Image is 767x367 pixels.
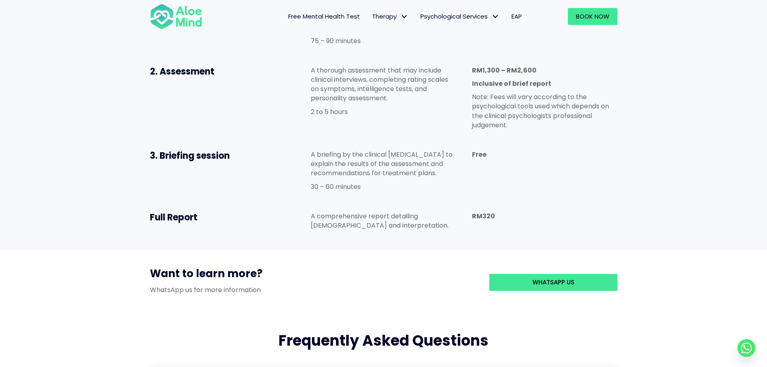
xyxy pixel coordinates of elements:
span: Therapy: submenu [399,11,410,23]
p: A thorough assessment that may include clinical interviews, completing rating scales on symptoms,... [311,66,456,103]
p: 75 – 90 minutes [311,36,456,46]
a: EAP [505,8,528,25]
p: A briefing by the clinical [MEDICAL_DATA] to explain the results of the assessment and recommenda... [311,150,456,178]
span: Therapy [372,12,408,21]
a: Psychological ServicesPsychological Services: submenu [414,8,505,25]
img: Aloe mind Logo [150,3,202,30]
span: Full Report [150,211,197,224]
h3: Want to learn more? [150,266,477,285]
a: Free Mental Health Test [282,8,366,25]
p: WhatsApp us for more information [150,285,477,294]
span: 2. Assessment [150,65,214,78]
b: RM320 [472,211,495,221]
span: 3. Briefing session [150,149,230,162]
strong: RM1,300 – RM2,600 [472,66,536,75]
p: Note: Fees will vary according to the psychological tools used which depends on the clinical psyc... [472,92,617,130]
span: Free Mental Health Test [288,12,360,21]
span: EAP [511,12,522,21]
a: Whatsapp [738,339,755,357]
b: Free [472,150,486,159]
a: Book Now [568,8,617,25]
nav: Menu [213,8,528,25]
span: Psychological Services: submenu [490,11,501,23]
span: Frequently Asked Questions [279,330,488,351]
p: 30 – 60 minutes [311,182,456,191]
p: A comprehensive report detailing [DEMOGRAPHIC_DATA] and interpretation. [311,211,456,230]
p: 2 to 5 hours [311,107,456,116]
strong: Inclusive of brief report [472,79,551,88]
span: Psychological Services [420,12,499,21]
span: WhatsApp us [532,278,574,286]
span: Book Now [576,12,609,21]
a: WhatsApp us [489,274,617,291]
a: TherapyTherapy: submenu [366,8,414,25]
